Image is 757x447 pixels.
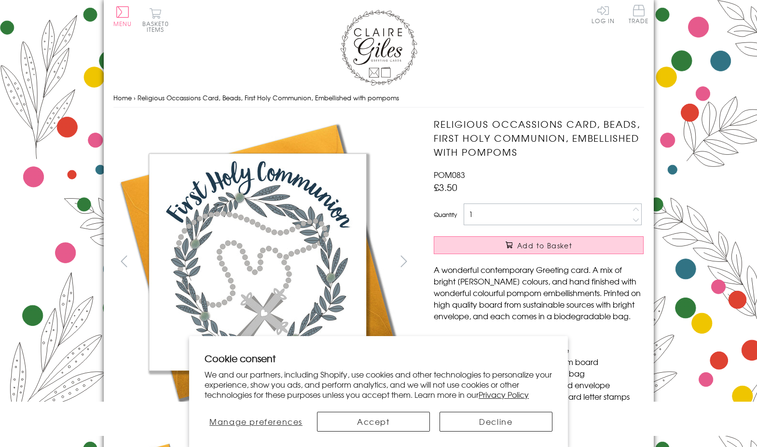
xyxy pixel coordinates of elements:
[113,93,132,102] a: Home
[434,169,465,180] span: POM083
[113,19,132,28] span: Menu
[443,333,644,344] li: Dimensions: 150mm x 150mm
[629,5,649,26] a: Trade
[113,6,132,27] button: Menu
[138,93,399,102] span: Religious Occassions Card, Beads, First Holy Communion, Embellished with pompoms
[517,241,572,250] span: Add to Basket
[147,19,169,34] span: 0 items
[134,93,136,102] span: ›
[434,264,644,322] p: A wonderful contemporary Greeting card. A mix of bright [PERSON_NAME] colours, and hand finished ...
[317,412,430,432] button: Accept
[340,10,417,86] img: Claire Giles Greetings Cards
[142,8,169,32] button: Basket0 items
[592,5,615,24] a: Log In
[434,236,644,254] button: Add to Basket
[434,117,644,159] h1: Religious Occassions Card, Beads, First Holy Communion, Embellished with pompoms
[440,412,552,432] button: Decline
[414,117,704,406] img: Religious Occassions Card, Beads, First Holy Communion, Embellished with pompoms
[205,369,552,399] p: We and our partners, including Shopify, use cookies and other technologies to personalize your ex...
[434,210,457,219] label: Quantity
[113,117,402,406] img: Religious Occassions Card, Beads, First Holy Communion, Embellished with pompoms
[205,352,552,365] h2: Cookie consent
[113,88,644,108] nav: breadcrumbs
[205,412,307,432] button: Manage preferences
[113,250,135,272] button: prev
[393,250,414,272] button: next
[479,389,529,400] a: Privacy Policy
[629,5,649,24] span: Trade
[434,180,457,194] span: £3.50
[209,416,303,427] span: Manage preferences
